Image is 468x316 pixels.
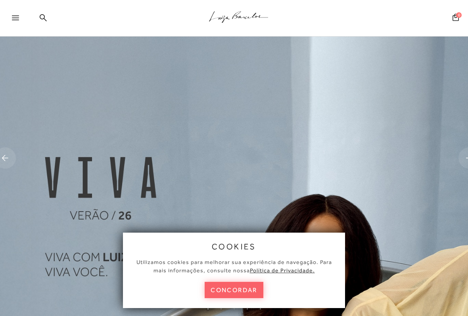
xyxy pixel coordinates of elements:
[136,259,332,274] span: Utilizamos cookies para melhorar sua experiência de navegação. Para mais informações, consulte nossa
[205,282,263,298] button: concordar
[250,267,315,274] a: Política de Privacidade.
[450,13,461,24] button: 0
[456,12,462,18] span: 0
[212,242,256,251] span: cookies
